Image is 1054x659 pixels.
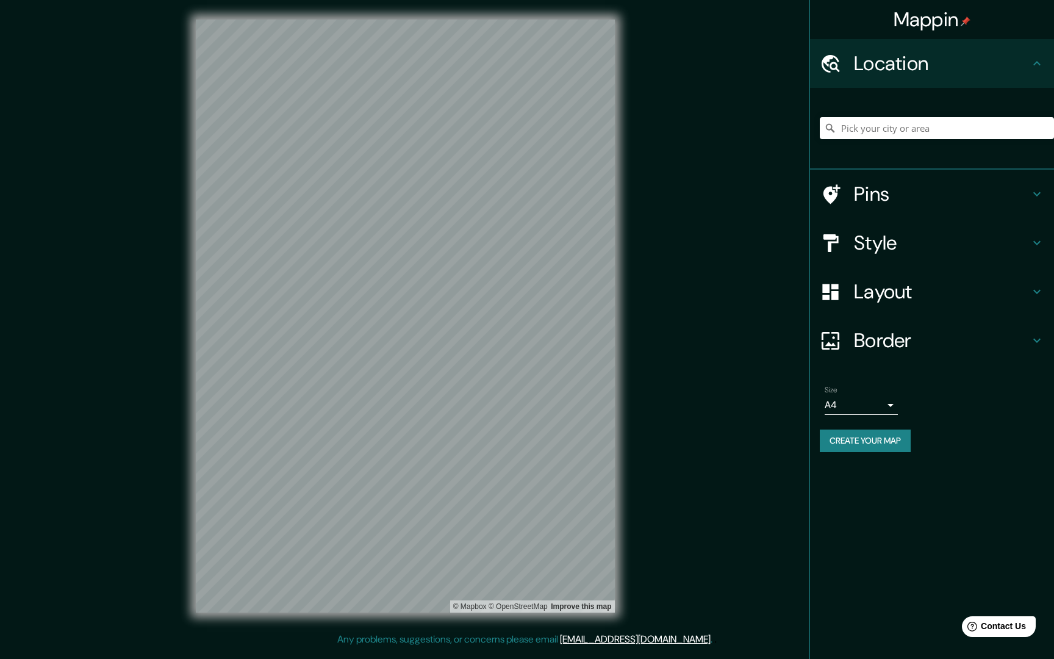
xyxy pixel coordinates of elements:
div: Location [810,39,1054,88]
button: Create your map [820,430,911,452]
div: Pins [810,170,1054,218]
div: A4 [825,395,898,415]
h4: Border [854,328,1030,353]
a: OpenStreetMap [489,602,548,611]
div: . [712,632,714,647]
h4: Style [854,231,1030,255]
div: . [714,632,717,647]
a: [EMAIL_ADDRESS][DOMAIN_NAME] [560,633,711,646]
h4: Pins [854,182,1030,206]
h4: Layout [854,279,1030,304]
h4: Location [854,51,1030,76]
div: Layout [810,267,1054,316]
canvas: Map [196,20,615,613]
iframe: Help widget launcher [945,611,1041,646]
a: Mapbox [453,602,487,611]
h4: Mappin [894,7,971,32]
div: Style [810,218,1054,267]
a: Map feedback [551,602,611,611]
label: Size [825,385,837,395]
input: Pick your city or area [820,117,1054,139]
div: Border [810,316,1054,365]
img: pin-icon.png [961,16,970,26]
p: Any problems, suggestions, or concerns please email . [337,632,712,647]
